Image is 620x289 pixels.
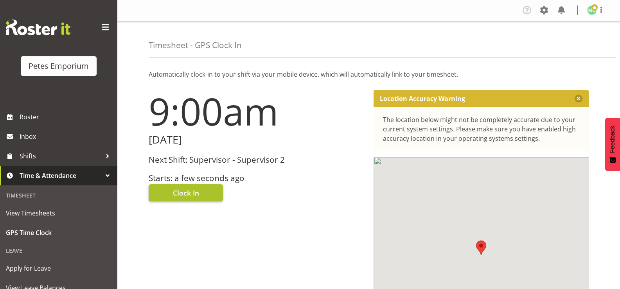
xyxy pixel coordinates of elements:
[2,242,115,258] div: Leave
[575,95,582,102] button: Close message
[29,60,89,72] div: Petes Emporium
[149,70,589,79] p: Automatically clock-in to your shift via your mobile device, which will automatically link to you...
[20,111,113,123] span: Roster
[587,5,597,15] img: melissa-cowen2635.jpg
[2,258,115,278] a: Apply for Leave
[2,203,115,223] a: View Timesheets
[6,207,111,219] span: View Timesheets
[6,227,111,239] span: GPS Time Clock
[609,126,616,153] span: Feedback
[605,118,620,171] button: Feedback - Show survey
[380,95,465,102] p: Location Accuracy Warning
[20,150,102,162] span: Shifts
[149,134,364,146] h2: [DATE]
[149,90,364,132] h1: 9:00am
[20,170,102,181] span: Time & Attendance
[149,184,223,201] button: Clock In
[383,115,580,143] div: The location below might not be completely accurate due to your current system settings. Please m...
[173,188,199,198] span: Clock In
[149,174,364,183] h3: Starts: a few seconds ago
[2,187,115,203] div: Timesheet
[6,262,111,274] span: Apply for Leave
[2,223,115,242] a: GPS Time Clock
[149,41,242,50] h4: Timesheet - GPS Clock In
[149,155,364,164] h3: Next Shift: Supervisor - Supervisor 2
[20,131,113,142] span: Inbox
[6,20,70,35] img: Rosterit website logo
